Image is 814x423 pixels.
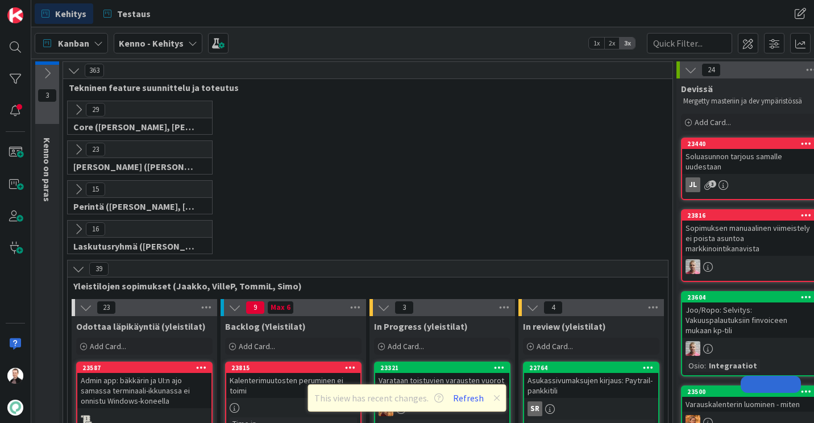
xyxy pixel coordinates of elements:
[231,364,360,372] div: 23815
[90,341,126,351] span: Add Card...
[7,7,23,23] img: Visit kanbanzone.com
[604,38,620,49] span: 2x
[86,103,105,117] span: 29
[394,301,414,314] span: 3
[686,259,700,274] img: HJ
[524,401,658,416] div: SR
[7,400,23,416] img: avatar
[246,301,265,314] span: 9
[7,368,23,384] img: VP
[225,321,306,332] span: Backlog (Yleistilat)
[86,222,105,236] span: 16
[89,262,109,276] span: 39
[73,161,198,172] span: Halti (Sebastian, VilleH, Riikka, Antti, MikkoV, PetriH, PetriM)
[38,89,57,102] span: 3
[226,373,360,398] div: Kalenterimuutosten peruminen ei toimi
[239,341,275,351] span: Add Card...
[86,143,105,156] span: 23
[35,3,93,24] a: Kehitys
[620,38,635,49] span: 3x
[69,82,658,93] span: Tekninen feature suunnittelu ja toteutus
[537,341,573,351] span: Add Card...
[388,341,424,351] span: Add Card...
[589,38,604,49] span: 1x
[524,373,658,398] div: Asukassivumaksujen kirjaus: Paytrail-pankkitili
[55,7,86,20] span: Kehitys
[706,359,760,372] div: Integraatiot
[73,280,654,292] span: Yleistilojen sopimukset (Jaakko, VilleP, TommiL, Simo)
[528,401,542,416] div: SR
[695,117,731,127] span: Add Card...
[529,364,658,372] div: 22764
[681,83,713,94] span: Devissä
[375,373,509,398] div: Varataan toistuvien varausten vuorot kalenterin ylläpitojobissa
[647,33,732,53] input: Quick Filter...
[686,177,700,192] div: JL
[86,183,105,196] span: 15
[41,138,53,202] span: Kenno on paras
[85,64,104,77] span: 363
[77,363,211,408] div: 23587Admin app: bäkkärin ja UI:n ajo samassa terminaali-ikkunassa ei onnistu Windows-koneella
[58,36,89,50] span: Kanban
[380,364,509,372] div: 23321
[375,363,509,398] div: 23321Varataan toistuvien varausten vuorot kalenterin ylläpitojobissa
[226,363,360,373] div: 23815
[77,363,211,373] div: 23587
[82,364,211,372] div: 23587
[375,363,509,373] div: 23321
[374,321,468,332] span: In Progress (yleistilat)
[686,359,704,372] div: Osio
[686,341,700,356] img: HJ
[523,321,606,332] span: In review (yleistilat)
[76,321,206,332] span: Odottaa läpikäyntiä (yleistilat)
[97,301,116,314] span: 23
[524,363,658,373] div: 22764
[119,38,184,49] b: Kenno - Kehitys
[524,363,658,398] div: 22764Asukassivumaksujen kirjaus: Paytrail-pankkitili
[73,121,198,132] span: Core (Pasi, Jussi, JaakkoHä, Jyri, Leo, MikkoK, Väinö, MattiH)
[314,391,443,405] span: This view has recent changes.
[97,3,157,24] a: Testaus
[709,180,716,188] span: 3
[77,373,211,408] div: Admin app: bäkkärin ja UI:n ajo samassa terminaali-ikkunassa ei onnistu Windows-koneella
[117,7,151,20] span: Testaus
[701,63,721,77] span: 24
[449,391,488,405] button: Refresh
[543,301,563,314] span: 4
[271,305,290,310] div: Max 6
[73,240,198,252] span: Laskutusryhmä (Antti, Keijo)
[226,363,360,398] div: 23815Kalenterimuutosten peruminen ei toimi
[73,201,198,212] span: Perintä (Jaakko, PetriH, MikkoV, Pasi)
[704,359,706,372] span: :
